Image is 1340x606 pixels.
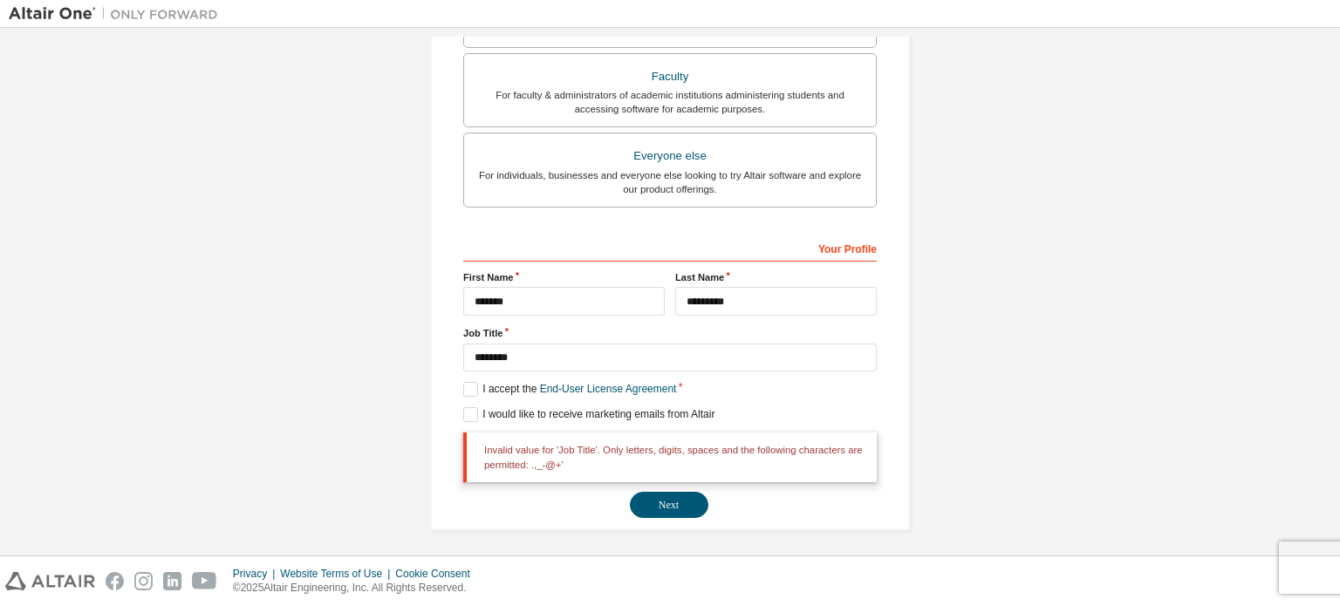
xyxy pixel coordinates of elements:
label: First Name [463,270,665,284]
label: Last Name [675,270,877,284]
div: Privacy [233,567,280,581]
a: End-User License Agreement [540,383,677,395]
div: Website Terms of Use [280,567,395,581]
label: I accept the [463,382,676,397]
div: Your Profile [463,234,877,262]
label: I would like to receive marketing emails from Altair [463,407,714,422]
p: © 2025 Altair Engineering, Inc. All Rights Reserved. [233,581,481,596]
button: Next [630,492,708,518]
img: youtube.svg [192,572,217,590]
div: For individuals, businesses and everyone else looking to try Altair software and explore our prod... [475,168,865,196]
img: instagram.svg [134,572,153,590]
label: Job Title [463,326,877,340]
img: altair_logo.svg [5,572,95,590]
div: For faculty & administrators of academic institutions administering students and accessing softwa... [475,88,865,116]
img: facebook.svg [106,572,124,590]
div: Faculty [475,65,865,89]
img: Altair One [9,5,227,23]
div: Cookie Consent [395,567,480,581]
div: Invalid value for 'Job Title'. Only letters, digits, spaces and the following characters are perm... [463,432,877,482]
div: Everyone else [475,144,865,168]
img: linkedin.svg [163,572,181,590]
